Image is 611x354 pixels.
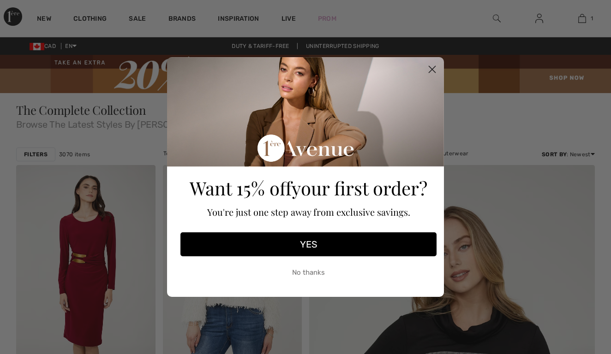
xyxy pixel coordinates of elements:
[180,261,437,284] button: No thanks
[424,61,440,77] button: Close dialog
[180,232,437,256] button: YES
[292,176,427,200] span: your first order?
[207,206,410,218] span: You're just one step away from exclusive savings.
[190,176,292,200] span: Want 15% off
